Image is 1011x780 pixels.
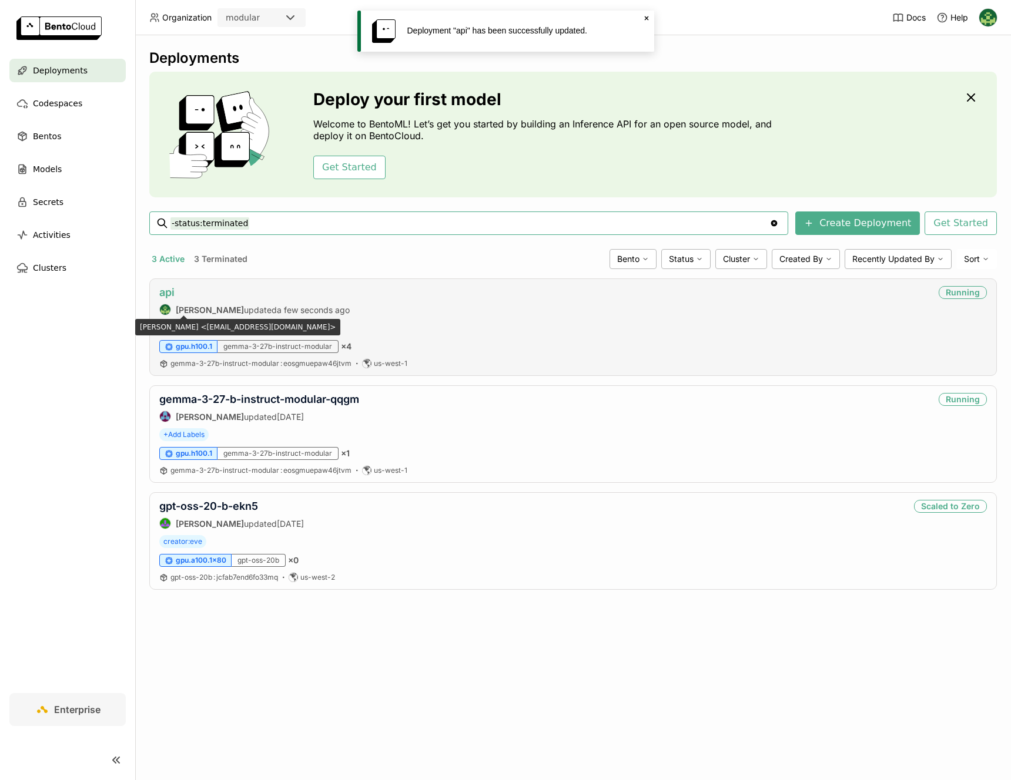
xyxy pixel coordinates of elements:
[232,554,286,567] div: gpt-oss-20b
[772,249,840,269] div: Created By
[939,393,987,406] div: Running
[9,92,126,115] a: Codespaces
[160,304,170,315] img: Kevin Bi
[280,466,282,475] span: :
[16,16,102,40] img: logo
[162,12,212,23] span: Organization
[170,214,769,233] input: Search
[610,249,657,269] div: Bento
[170,359,351,368] a: gemma-3-27b-instruct-modular:eosgmuepaw46jtvm
[9,125,126,148] a: Bentos
[906,12,926,23] span: Docs
[642,14,651,23] svg: Close
[170,466,351,475] a: gemma-3-27b-instruct-modular:eosgmuepaw46jtvm
[374,466,407,475] span: us-west-1
[964,254,980,264] span: Sort
[277,519,304,529] span: [DATE]
[9,59,126,82] a: Deployments
[661,249,711,269] div: Status
[914,500,987,513] div: Scaled to Zero
[845,249,952,269] div: Recently Updated By
[9,223,126,247] a: Activities
[33,63,88,78] span: Deployments
[170,573,278,581] span: gpt-oss-20b jcfab7end6fo33mq
[277,305,350,315] span: a few seconds ago
[226,12,260,23] div: modular
[176,556,226,565] span: gpu.a100.1x80
[54,704,101,715] span: Enterprise
[936,12,968,23] div: Help
[33,96,82,110] span: Codespaces
[925,211,997,235] button: Get Started
[176,305,244,315] strong: [PERSON_NAME]
[261,12,262,24] input: Selected modular.
[779,254,823,264] span: Created By
[341,341,351,352] span: × 4
[795,211,920,235] button: Create Deployment
[170,573,278,582] a: gpt-oss-20b:jcfab7end6fo33mq
[159,393,359,405] a: gemma-3-27-b-instruct-modular-qqgm
[33,129,61,143] span: Bentos
[277,412,304,422] span: [DATE]
[33,162,62,176] span: Models
[176,412,244,422] strong: [PERSON_NAME]
[9,190,126,214] a: Secrets
[33,195,63,209] span: Secrets
[159,535,206,548] span: creator:eve
[176,342,212,351] span: gpu.h100.1
[313,90,778,109] h3: Deploy your first model
[159,517,304,529] div: updated
[149,49,997,67] div: Deployments
[160,518,170,529] img: Shenyang Zhao
[159,411,359,422] div: updated
[160,411,170,422] img: Jiang
[288,555,299,566] span: × 0
[9,157,126,181] a: Models
[9,693,126,726] a: Enterprise
[159,286,175,298] a: api
[979,9,997,26] img: Kevin Bi
[769,218,779,228] svg: Clear value
[176,519,244,529] strong: [PERSON_NAME]
[159,428,209,441] span: +Add Labels
[341,448,350,459] span: × 1
[313,118,778,142] p: Welcome to BentoML! Let’s get you started by building an Inference API for an open source model, ...
[170,359,351,368] span: gemma-3-27b-instruct-modular eosgmuepaw46jtvm
[715,249,767,269] div: Cluster
[176,449,212,458] span: gpu.h100.1
[939,286,987,299] div: Running
[950,12,968,23] span: Help
[669,254,694,264] span: Status
[213,573,215,581] span: :
[9,256,126,280] a: Clusters
[217,340,339,353] div: gemma-3-27b-instruct-modular
[617,254,640,264] span: Bento
[280,359,282,368] span: :
[374,359,407,368] span: us-west-1
[159,90,285,179] img: cover onboarding
[956,249,997,269] div: Sort
[170,466,351,475] span: gemma-3-27b-instruct-modular eosgmuepaw46jtvm
[192,251,250,267] button: 3 Terminated
[892,12,926,23] a: Docs
[159,304,350,315] div: updated
[159,500,258,512] a: gpt-oss-20-b-ekn5
[149,251,187,267] button: 3 Active
[300,573,335,582] span: us-west-2
[852,254,935,264] span: Recently Updated By
[33,261,66,275] span: Clusters
[135,319,340,335] div: [PERSON_NAME] <[EMAIL_ADDRESS][DOMAIN_NAME]>
[723,254,750,264] span: Cluster
[407,26,637,35] div: Deployment "api" has been successfully updated.
[217,447,339,460] div: gemma-3-27b-instruct-modular
[33,228,71,242] span: Activities
[313,156,386,179] button: Get Started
